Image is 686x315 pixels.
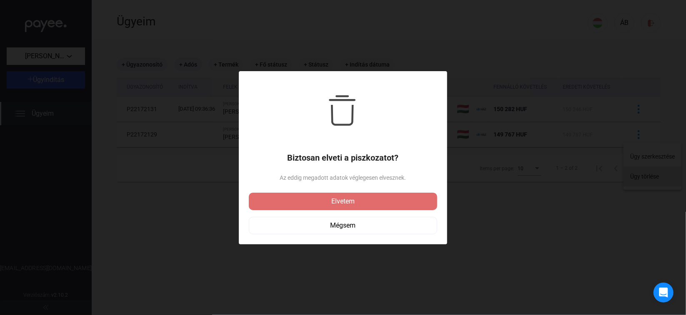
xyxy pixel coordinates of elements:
div: Elvetem [251,196,435,206]
img: trash-black [328,95,358,126]
button: Mégsem [249,217,437,234]
div: Mégsem [252,221,434,231]
div: Open Intercom Messenger [653,283,673,303]
span: Az eddig megadott adatok véglegesen elvesznek. [249,173,437,183]
button: Elvetem [249,193,437,210]
h1: Biztosan elveti a piszkozatot? [249,153,437,163]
